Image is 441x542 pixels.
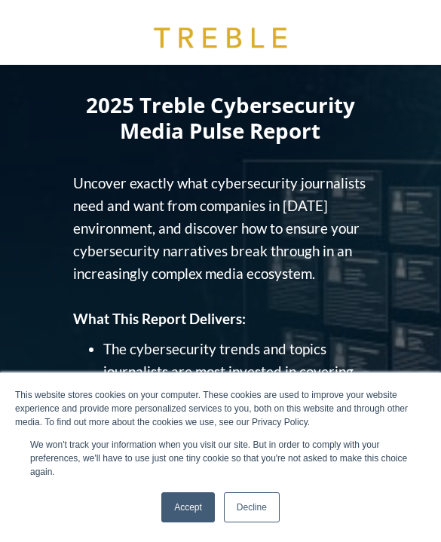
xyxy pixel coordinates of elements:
span: Uncover exactly what cybersecurity journalists need and want from companies in [DATE] environment... [73,174,366,282]
p: We won't track your information when you visit our site. But in order to comply with your prefere... [30,438,411,479]
div: This website stores cookies on your computer. These cookies are used to improve your website expe... [15,388,426,429]
span: The cybersecurity trends and topics journalists are most invested in covering [103,340,354,380]
a: Decline [224,492,280,522]
a: Accept [161,492,215,522]
strong: What This Report Delivers: [73,310,246,327]
span: 2025 Treble Cybersecurity Media Pulse Report [86,90,355,145]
